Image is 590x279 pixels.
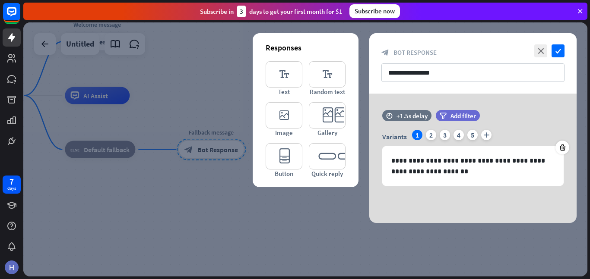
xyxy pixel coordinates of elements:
div: 1 [412,130,422,140]
div: Subscribe in days to get your first month for $1 [200,6,343,17]
a: 7 days [3,176,21,194]
i: close [534,44,547,57]
i: check [552,44,565,57]
span: Bot Response [393,48,437,56]
div: 2 [426,130,436,140]
div: 7 [10,178,14,185]
i: plus [481,130,492,140]
div: Subscribe now [349,4,400,18]
i: time [386,113,393,119]
i: block_bot_response [381,49,389,56]
div: days [7,185,16,191]
i: filter [440,113,447,119]
span: Variants [382,132,407,141]
div: 3 [440,130,450,140]
div: 4 [454,130,464,140]
div: 3 [237,6,246,17]
div: 5 [467,130,478,140]
div: +1.5s delay [397,112,428,120]
span: Add filter [450,112,476,120]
